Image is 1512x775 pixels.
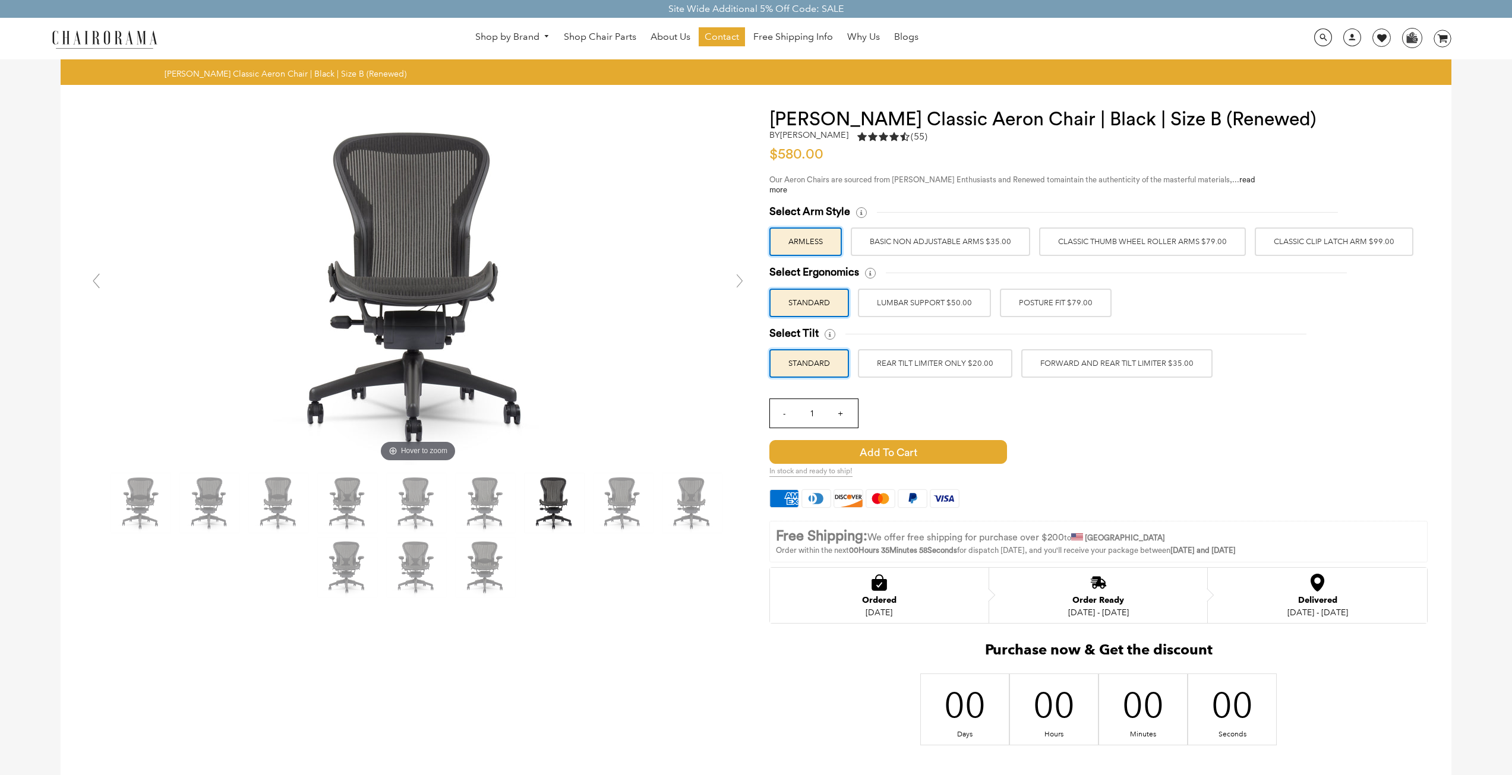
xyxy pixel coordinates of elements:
[1085,534,1165,542] strong: [GEOGRAPHIC_DATA]
[1223,730,1242,739] div: Seconds
[1223,682,1242,728] div: 00
[111,473,171,533] img: Herman Miller Classic Aeron Chair | Black | Size B (Renewed) - chairorama
[911,131,927,143] span: (55)
[769,147,823,162] span: $580.00
[239,109,596,465] img: Herman Miller Classic Aeron Chair | Black | Size B (Renewed) - chairorama
[769,109,1428,130] h1: [PERSON_NAME] Classic Aeron Chair | Black | Size B (Renewed)
[862,608,897,617] div: [DATE]
[1403,29,1421,46] img: WhatsApp_Image_2024-07-12_at_16.23.01.webp
[239,280,596,292] a: Herman Miller Classic Aeron Chair | Black | Size B (Renewed) - chairoramaHover to zoom
[662,473,722,533] img: Herman Miller Classic Aeron Chair | Black | Size B (Renewed) - chairorama
[387,537,446,597] img: Herman Miller Classic Aeron Chair | Black | Size B (Renewed) - chairorama
[769,349,849,378] label: STANDARD
[699,27,745,46] a: Contact
[387,473,446,533] img: Herman Miller Classic Aeron Chair | Black | Size B (Renewed) - chairorama
[456,537,515,597] img: Herman Miller Classic Aeron Chair
[165,68,406,79] span: [PERSON_NAME] Classic Aeron Chair | Black | Size B (Renewed)
[955,730,975,739] div: Days
[858,289,991,317] label: LUMBAR SUPPORT $50.00
[1044,730,1064,739] div: Hours
[847,31,880,43] span: Why Us
[776,527,1421,546] p: to
[249,473,308,533] img: Herman Miller Classic Aeron Chair | Black | Size B (Renewed) - chairorama
[564,31,636,43] span: Shop Chair Parts
[769,641,1428,665] h2: Purchase now & Get the discount
[894,31,918,43] span: Blogs
[1068,608,1129,617] div: [DATE] - [DATE]
[1134,682,1153,728] div: 00
[769,265,859,279] span: Select Ergonomics
[826,399,854,428] input: +
[1170,546,1236,554] strong: [DATE] and [DATE]
[645,27,696,46] a: About Us
[525,473,584,533] img: Herman Miller Classic Aeron Chair | Black | Size B (Renewed) - chairorama
[1255,227,1413,256] label: Classic Clip Latch Arm $99.00
[165,68,411,79] nav: breadcrumbs
[955,682,975,728] div: 00
[1134,730,1153,739] div: Minutes
[753,31,833,43] span: Free Shipping Info
[857,130,927,146] a: 4.5 rating (55 votes)
[769,205,850,219] span: Select Arm Style
[769,467,853,477] span: In stock and ready to ship!
[770,399,798,428] input: -
[851,227,1030,256] label: BASIC NON ADJUSTABLE ARMS $35.00
[1287,608,1348,617] div: [DATE] - [DATE]
[769,176,1054,184] span: Our Aeron Chairs are sourced from [PERSON_NAME] Enthusiasts and Renewed to
[456,473,515,533] img: Herman Miller Classic Aeron Chair | Black | Size B (Renewed) - chairorama
[769,440,1230,464] button: Add to Cart
[769,440,1007,464] span: Add to Cart
[1000,289,1112,317] label: POSTURE FIT $79.00
[858,349,1012,378] label: REAR TILT LIMITER ONLY $20.00
[888,27,924,46] a: Blogs
[776,546,1421,556] p: Order within the next for dispatch [DATE], and you'll receive your package between
[780,129,848,140] a: [PERSON_NAME]
[1287,596,1348,605] div: Delivered
[841,27,886,46] a: Why Us
[867,533,1064,542] span: We offer free shipping for purchase over $200
[45,29,164,49] img: chairorama
[769,227,842,256] label: ARMLESS
[214,27,1179,49] nav: DesktopNavigation
[747,27,839,46] a: Free Shipping Info
[1021,349,1213,378] label: FORWARD AND REAR TILT LIMITER $35.00
[862,596,897,605] div: Ordered
[180,473,239,533] img: Herman Miller Classic Aeron Chair | Black | Size B (Renewed) - chairorama
[1039,227,1246,256] label: Classic Thumb Wheel Roller Arms $79.00
[769,130,848,140] h2: by
[1068,596,1129,605] div: Order Ready
[769,289,849,317] label: STANDARD
[318,537,377,597] img: Herman Miller Classic Aeron Chair | Black | Size B (Renewed) - chairorama
[857,130,927,143] div: 4.5 rating (55 votes)
[776,529,867,543] strong: Free Shipping:
[651,31,690,43] span: About Us
[558,27,642,46] a: Shop Chair Parts
[849,546,957,554] span: 00Hours 35Minutes 58Seconds
[769,327,819,340] span: Select Tilt
[594,473,653,533] img: Herman Miller Classic Aeron Chair | Black | Size B (Renewed) - chairorama
[469,28,556,46] a: Shop by Brand
[1044,682,1064,728] div: 00
[705,31,739,43] span: Contact
[318,473,377,533] img: Herman Miller Classic Aeron Chair | Black | Size B (Renewed) - chairorama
